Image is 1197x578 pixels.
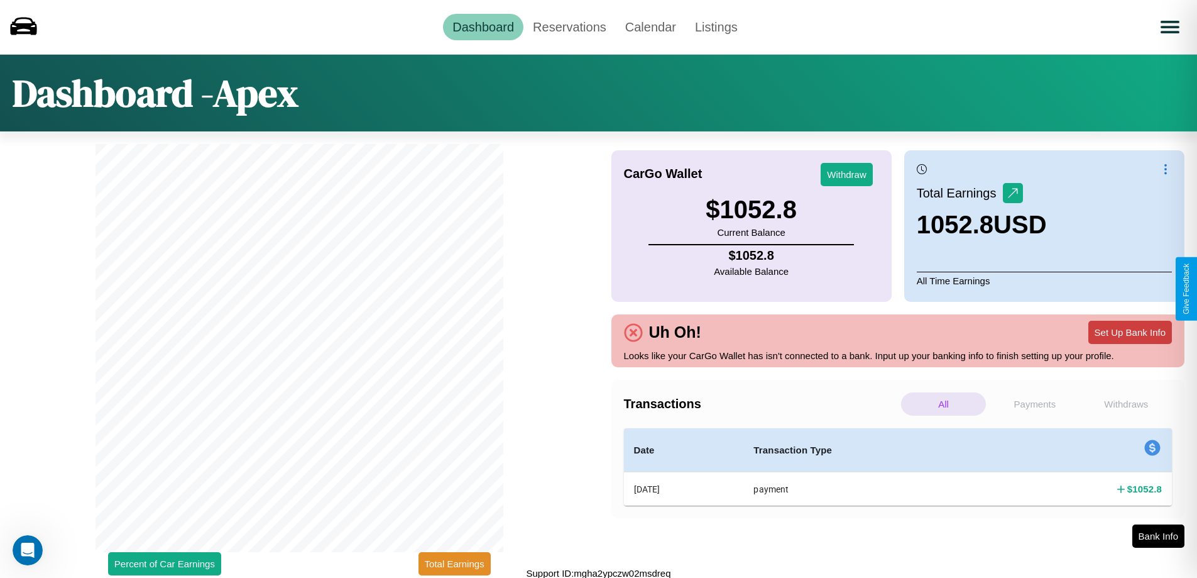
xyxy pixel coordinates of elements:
button: Set Up Bank Info [1088,321,1172,344]
h4: $ 1052.8 [1127,482,1162,496]
button: Percent of Car Earnings [108,552,221,575]
table: simple table [624,428,1172,506]
a: Reservations [523,14,616,40]
button: Total Earnings [418,552,491,575]
a: Calendar [616,14,686,40]
h4: Uh Oh! [643,323,708,342]
button: Withdraw [821,163,873,186]
p: All Time Earnings [917,272,1172,289]
p: Withdraws [1084,392,1169,416]
a: Listings [686,14,747,40]
h4: CarGo Wallet [624,167,702,181]
h1: Dashboard - Apex [13,67,298,119]
h3: $ 1052.8 [706,196,797,224]
h4: $ 1052.8 [714,248,789,263]
p: Current Balance [706,224,797,241]
iframe: Intercom live chat [13,535,43,565]
div: Give Feedback [1182,264,1191,314]
a: Dashboard [443,14,523,40]
p: All [901,392,986,416]
p: Available Balance [714,263,789,280]
button: Open menu [1152,9,1188,45]
button: Bank Info [1132,525,1184,548]
h4: Transaction Type [753,443,988,458]
h4: Transactions [624,397,898,411]
p: Total Earnings [917,182,1003,204]
p: Payments [992,392,1077,416]
p: Looks like your CarGo Wallet has isn't connected to a bank. Input up your banking info to finish ... [624,347,1172,364]
h4: Date [634,443,734,458]
h3: 1052.8 USD [917,211,1047,239]
th: payment [743,472,998,506]
th: [DATE] [624,472,744,506]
